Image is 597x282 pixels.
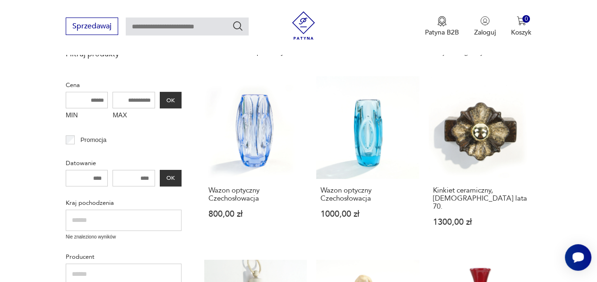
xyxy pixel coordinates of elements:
[425,16,459,37] button: Patyna B2B
[66,24,118,30] a: Sprzedawaj
[204,76,307,245] a: Wazon optyczny CzechosłowacjaWazon optyczny Czechosłowacja800,00 zł
[320,210,415,218] p: 1000,00 zł
[522,15,530,23] div: 0
[429,76,531,245] a: Kinkiet ceramiczny, Niemcy lata 70.Kinkiet ceramiczny, [DEMOGRAPHIC_DATA] lata 70.1300,00 zł
[425,28,459,37] p: Patyna B2B
[66,108,108,123] label: MIN
[66,198,182,208] p: Kraj pochodzenia
[66,252,182,262] p: Producent
[511,28,531,37] p: Koszyk
[425,16,459,37] a: Ikona medaluPatyna B2B
[511,16,531,37] button: 0Koszyk
[66,80,182,90] p: Cena
[232,20,243,32] button: Szukaj
[80,135,106,145] p: Promocja
[433,218,527,226] p: 1300,00 zł
[66,233,182,241] p: Nie znaleziono wyników
[565,244,591,271] iframe: Smartsupp widget button
[437,16,447,26] img: Ikona medalu
[208,210,303,218] p: 800,00 zł
[320,186,415,203] h3: Wazon optyczny Czechosłowacja
[66,18,118,35] button: Sprzedawaj
[316,76,419,245] a: Wazon optyczny CzechosłowacjaWazon optyczny Czechosłowacja1000,00 zł
[66,158,182,168] p: Datowanie
[433,186,527,211] h3: Kinkiet ceramiczny, [DEMOGRAPHIC_DATA] lata 70.
[474,28,496,37] p: Zaloguj
[208,186,303,203] h3: Wazon optyczny Czechosłowacja
[480,16,490,26] img: Ikonka użytkownika
[160,170,182,186] button: OK
[474,16,496,37] button: Zaloguj
[517,16,526,26] img: Ikona koszyka
[160,92,182,108] button: OK
[112,108,155,123] label: MAX
[289,11,318,40] img: Patyna - sklep z meblami i dekoracjami vintage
